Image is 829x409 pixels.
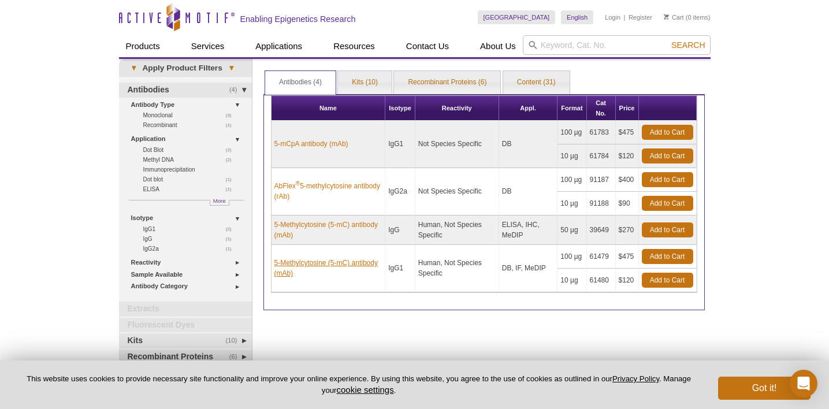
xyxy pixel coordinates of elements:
span: (1) [226,244,238,254]
td: $120 [616,269,639,292]
td: 50 µg [557,215,586,245]
a: Applications [248,35,309,57]
a: (1)IgG [143,234,238,244]
a: Antibody Type [131,99,245,111]
td: $475 [616,245,639,269]
th: Reactivity [415,96,499,121]
td: DB [499,168,558,215]
a: Extracts [119,302,252,317]
span: (2) [226,224,238,234]
td: IgG2a [385,168,415,215]
a: (3)Monoclonal [143,110,238,120]
a: Application [131,133,245,145]
td: $120 [616,144,639,168]
a: (2)Methyl DNA Immunoprecipitation [143,155,238,174]
a: More [210,200,229,206]
span: (1) [226,120,238,130]
a: Add to Cart [642,125,693,140]
a: (1)Dot blot [143,174,238,184]
a: Content (31) [503,71,570,94]
td: Not Species Specific [415,121,499,168]
td: ELISA, IHC, MeDIP [499,215,558,245]
span: (4) [229,83,244,98]
a: Antibody Category [131,280,245,292]
span: (3) [226,110,238,120]
td: $475 [616,121,639,144]
td: 100 µg [557,245,586,269]
a: Products [119,35,167,57]
td: Not Species Specific [415,168,499,215]
a: Add to Cart [642,249,693,264]
a: ▾Apply Product Filters▾ [119,59,252,77]
span: (10) [226,333,244,348]
span: Search [671,40,705,50]
a: (4)Antibodies [119,83,252,98]
a: Antibodies (4) [265,71,336,94]
td: 91188 [587,192,616,215]
th: Format [557,96,586,121]
a: Services [184,35,232,57]
td: 61784 [587,144,616,168]
p: This website uses cookies to provide necessary site functionality and improve your online experie... [18,374,699,396]
a: Register [629,13,652,21]
td: 39649 [587,215,616,245]
a: 5-Methylcytosine (5-mC) antibody (mAb) [274,258,382,278]
th: Cat No. [587,96,616,121]
a: [GEOGRAPHIC_DATA] [478,10,556,24]
button: Got it! [718,377,811,400]
a: Add to Cart [642,222,693,237]
button: cookie settings [336,385,393,395]
td: IgG [385,215,415,245]
td: 10 µg [557,192,586,215]
li: (0 items) [664,10,711,24]
a: (1)ELISA [143,184,238,194]
a: Isotype [131,212,245,224]
td: 100 µg [557,168,586,192]
span: (1) [226,174,238,184]
a: English [561,10,593,24]
td: Human, Not Species Specific [415,245,499,292]
th: Appl. [499,96,558,121]
a: 5-mCpA antibody (mAb) [274,139,348,149]
a: Resources [326,35,382,57]
a: Fluorescent Dyes [119,318,252,333]
a: (10)Kits [119,333,252,348]
td: 10 µg [557,269,586,292]
a: (1)Recombinant [143,120,238,130]
td: 100 µg [557,121,586,144]
a: Add to Cart [642,148,693,163]
td: $90 [616,192,639,215]
div: Open Intercom Messenger [790,370,817,397]
a: Reactivity [131,256,245,269]
td: DB, IF, MeDIP [499,245,558,292]
a: About Us [473,35,523,57]
td: 91187 [587,168,616,192]
a: Add to Cart [642,196,693,211]
a: Contact Us [399,35,456,57]
a: Cart [664,13,684,21]
span: ▾ [222,63,240,73]
img: Your Cart [664,14,669,20]
span: (2) [226,145,238,155]
span: ▾ [125,63,143,73]
td: $270 [616,215,639,245]
span: (2) [226,155,238,165]
a: Add to Cart [642,273,693,288]
td: 61480 [587,269,616,292]
td: IgG1 [385,245,415,292]
a: Login [605,13,620,21]
input: Keyword, Cat. No. [523,35,711,55]
a: (1)IgG2a [143,244,238,254]
td: $400 [616,168,639,192]
td: DB [499,121,558,168]
a: (2)IgG1 [143,224,238,234]
td: 61479 [587,245,616,269]
span: More [213,196,226,206]
td: 10 µg [557,144,586,168]
a: Recombinant Proteins (6) [394,71,500,94]
td: Human, Not Species Specific [415,215,499,245]
th: Price [616,96,639,121]
sup: ® [296,180,300,187]
a: Kits (10) [338,71,392,94]
a: 5-Methylcytosine (5-mC) antibody (mAb) [274,220,382,240]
